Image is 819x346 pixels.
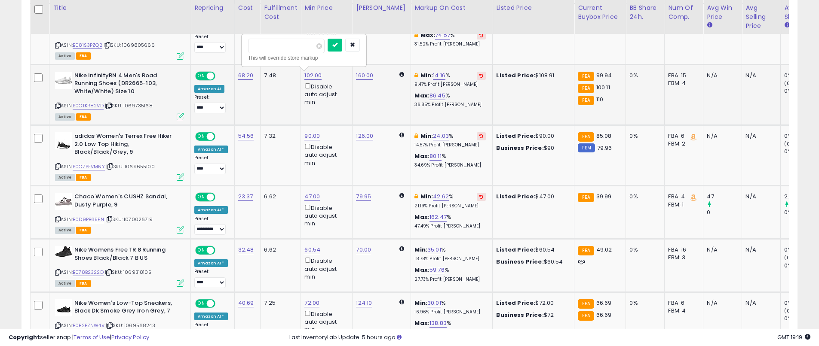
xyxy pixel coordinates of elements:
b: Max: [420,31,436,39]
div: % [414,299,486,315]
div: 0% [784,315,819,322]
div: 47 [707,193,742,200]
div: FBA: 15 [668,72,696,79]
img: 31WIJfZhCZL._SL40_.jpg [55,193,72,210]
div: 0% [784,72,819,79]
small: FBA [578,193,594,202]
div: 0% [629,132,658,140]
div: % [414,319,486,335]
div: seller snap | | [9,334,149,342]
div: ASIN: [55,11,184,58]
div: FBM: 3 [668,254,696,261]
div: ASIN: [55,246,184,286]
div: N/A [707,299,735,307]
span: All listings currently available for purchase on Amazon [55,174,75,181]
small: (0%) [784,254,796,261]
img: 31TjAppDKmL._SL40_.jpg [55,132,72,149]
p: 9.47% Profit [PERSON_NAME] [414,82,486,88]
div: $47.00 [496,193,567,200]
a: 102.00 [304,71,322,80]
b: Max: [414,213,429,221]
small: FBA [578,96,594,105]
a: 126.00 [356,132,373,140]
span: OFF [214,133,228,140]
span: OFF [214,72,228,79]
b: Business Price: [496,144,543,152]
div: FBM: 1 [668,201,696,209]
a: B0D9PB65FN [73,216,104,223]
div: Preset: [194,34,228,53]
i: Revert to store-level Min Markup [479,73,483,78]
div: N/A [745,246,774,254]
p: 18.78% Profit [PERSON_NAME] [414,256,486,262]
img: 31b81jFyeZL._SL40_.jpg [55,246,72,257]
div: N/A [707,246,735,254]
small: (0%) [784,80,796,87]
b: Max: [414,266,429,274]
div: Disable auto adjust min [304,203,346,228]
span: All listings currently available for purchase on Amazon [55,227,75,234]
a: 160.00 [356,71,373,80]
a: Privacy Policy [111,333,149,341]
b: Business Price: [496,311,543,319]
div: 0% [629,72,658,79]
div: 0% [784,148,819,155]
b: Listed Price: [496,71,535,79]
div: 0% [784,299,819,307]
span: 66.69 [596,299,612,307]
a: B081S3PZQ2 [73,42,102,49]
small: Avg Win Price. [707,21,712,29]
b: Listed Price: [496,246,535,254]
b: Max: [414,152,429,160]
div: 7.32 [264,132,294,140]
div: N/A [707,72,735,79]
div: $72 [496,311,567,319]
b: Nike Women's Low-Top Sneakers, Black Dk Smoke Grey Iron Grey, 7 [74,299,179,317]
a: Terms of Use [74,333,110,341]
b: Min: [414,246,427,254]
div: 0 [707,209,742,216]
div: Preset: [194,269,228,288]
div: 0% [629,299,658,307]
b: Listed Price: [496,299,535,307]
div: Amazon AI [194,85,224,93]
span: | SKU: 1069805666 [104,42,155,49]
div: Min Price [304,3,349,12]
div: [PERSON_NAME] [356,3,407,12]
div: N/A [745,132,774,140]
span: 100.11 [596,83,610,91]
div: Amazon AI * [194,259,228,267]
b: Min: [420,71,433,79]
span: 85.08 [596,132,612,140]
div: 0% [784,87,819,95]
b: Business Price: [496,258,543,266]
div: FBM: 2 [668,140,696,148]
a: B0CTKR82VD [73,102,104,109]
div: Avg Win Price [707,3,738,21]
a: 24.03 [433,132,449,140]
span: 99.94 [596,71,612,79]
a: 70.00 [356,246,371,254]
div: % [414,72,486,88]
span: All listings currently available for purchase on Amazon [55,113,75,121]
div: $72.00 [496,299,567,307]
p: 31.52% Profit [PERSON_NAME] [414,41,486,47]
strong: Copyright [9,333,40,341]
small: FBM [578,143,595,152]
div: Current Buybox Price [578,3,622,21]
a: 90.00 [304,132,320,140]
div: $90.00 [496,132,567,140]
a: 86.45 [429,91,445,100]
p: 14.57% Profit [PERSON_NAME] [414,142,486,148]
small: FBA [578,72,594,81]
span: | SKU: 1069318105 [105,269,151,276]
a: 162.47 [429,213,447,222]
div: 0% [784,246,819,254]
div: Amazon AI * [194,146,228,153]
div: Cost [238,3,257,12]
div: % [414,213,486,229]
div: N/A [707,132,735,140]
div: Disable auto adjust min [304,82,346,106]
i: Calculated using Dynamic Max Price. [399,72,404,77]
div: Repricing [194,3,231,12]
